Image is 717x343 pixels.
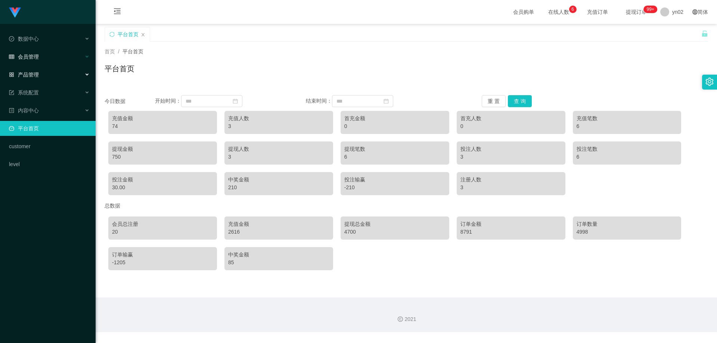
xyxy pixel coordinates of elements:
span: 开始时间： [155,98,181,104]
div: 210 [228,184,329,191]
div: 充值笔数 [577,115,678,122]
span: 数据中心 [9,36,39,42]
div: 今日数据 [105,97,155,105]
div: 首充金额 [344,115,446,122]
div: 3 [228,153,329,161]
span: 平台首页 [122,49,143,54]
div: 74 [112,122,213,130]
button: 查 询 [508,95,532,107]
div: 充值金额 [112,115,213,122]
sup: 6 [569,6,577,13]
div: 85 [228,259,329,266]
span: 首页 [105,49,115,54]
span: 提现订单 [622,9,651,15]
a: level [9,157,90,172]
div: 订单数量 [577,220,678,228]
div: 提现人数 [228,145,329,153]
i: 图标: copyright [398,317,403,322]
div: 6 [344,153,446,161]
div: 提现笔数 [344,145,446,153]
div: 20 [112,228,213,236]
i: 图标: setting [705,78,714,86]
button: 重 置 [482,95,506,107]
div: 0 [344,122,446,130]
span: 产品管理 [9,72,39,78]
div: 提现金额 [112,145,213,153]
div: 3 [460,184,562,191]
div: 投注输赢 [344,176,446,184]
div: 订单输赢 [112,251,213,259]
div: 6 [577,122,678,130]
div: -210 [344,184,446,191]
i: 图标: appstore-o [9,72,14,77]
span: 会员管理 [9,54,39,60]
span: 结束时间： [306,98,332,104]
i: 图标: form [9,90,14,95]
i: 图标: menu-fold [105,0,130,24]
span: / [118,49,119,54]
div: 中奖金额 [228,251,329,259]
a: 图标: dashboard平台首页 [9,121,90,136]
span: 在线人数 [544,9,573,15]
div: 注册人数 [460,176,562,184]
div: 投注人数 [460,145,562,153]
div: 提现总金额 [344,220,446,228]
div: 订单金额 [460,220,562,228]
i: 图标: profile [9,108,14,113]
div: 30.00 [112,184,213,191]
div: -1205 [112,259,213,266]
i: 图标: table [9,54,14,59]
div: 平台首页 [118,27,139,41]
div: 中奖金额 [228,176,329,184]
a: customer [9,139,90,154]
div: 0 [460,122,562,130]
i: 图标: close [141,32,145,37]
div: 投注金额 [112,176,213,184]
div: 2021 [102,315,711,323]
i: 图标: sync [109,32,115,37]
i: 图标: calendar [233,99,238,104]
div: 8791 [460,228,562,236]
div: 投注笔数 [577,145,678,153]
span: 充值订单 [583,9,612,15]
div: 6 [577,153,678,161]
span: 内容中心 [9,107,39,113]
div: 充值金额 [228,220,329,228]
div: 3 [460,153,562,161]
div: 充值人数 [228,115,329,122]
div: 4700 [344,228,446,236]
span: 系统配置 [9,90,39,96]
h1: 平台首页 [105,63,134,74]
i: 图标: calendar [384,99,389,104]
img: logo.9652507e.png [9,7,21,18]
i: 图标: unlock [701,30,708,37]
p: 6 [571,6,574,13]
i: 图标: global [692,9,698,15]
div: 2616 [228,228,329,236]
i: 图标: check-circle-o [9,36,14,41]
div: 750 [112,153,213,161]
div: 4998 [577,228,678,236]
div: 会员总注册 [112,220,213,228]
sup: 288 [643,6,657,13]
div: 首充人数 [460,115,562,122]
div: 总数据 [105,199,708,213]
div: 3 [228,122,329,130]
